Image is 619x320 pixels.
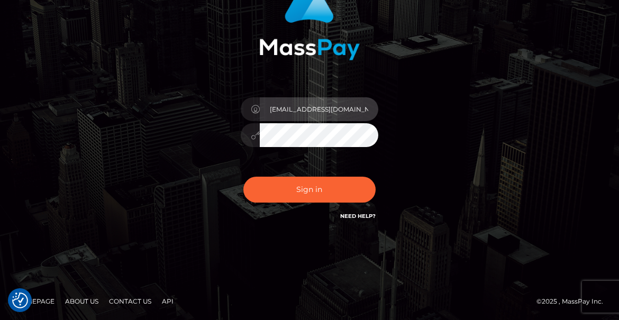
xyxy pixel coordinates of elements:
a: Homepage [12,293,59,309]
div: © 2025 , MassPay Inc. [536,296,611,307]
button: Consent Preferences [12,292,28,308]
a: Contact Us [105,293,156,309]
a: Need Help? [340,213,376,220]
img: Revisit consent button [12,292,28,308]
input: Username... [260,97,378,121]
a: API [158,293,178,309]
button: Sign in [243,177,376,203]
a: About Us [61,293,103,309]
